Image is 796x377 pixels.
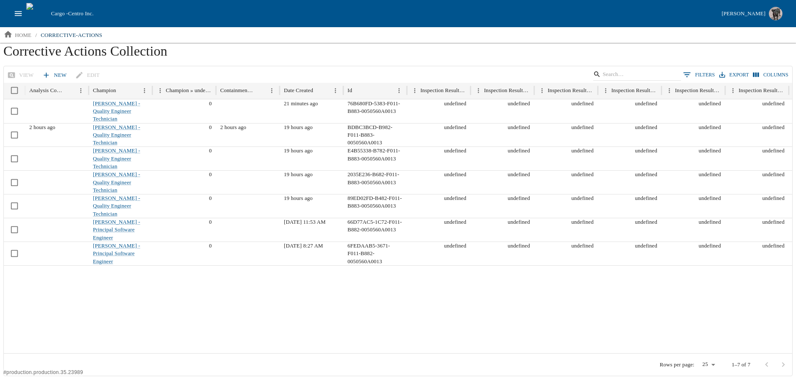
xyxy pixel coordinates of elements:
[152,218,216,242] div: 0
[353,85,364,96] button: Sort
[393,85,405,96] button: Menu
[698,359,718,371] div: 25
[64,85,76,96] button: Sort
[284,124,313,130] span: 08/26/2025 3:18 PM
[343,242,407,265] div: 6FEDAAB5-3671-F011-B882-0050560A0013
[407,170,471,194] div: undefined
[471,242,534,265] div: undefined
[255,85,266,96] button: Sort
[343,218,407,242] div: 66D77AC5-1C72-F011-B882-0050560A0013
[718,4,786,23] button: [PERSON_NAME]
[471,99,534,123] div: undefined
[598,218,661,242] div: undefined
[598,99,661,123] div: undefined
[471,170,534,194] div: undefined
[48,9,718,18] div: Cargo -
[407,194,471,218] div: undefined
[93,148,140,169] a: [PERSON_NAME] - Quality Engineer Technician
[152,99,216,123] div: 0
[152,123,216,147] div: 0
[314,85,325,96] button: Sort
[348,87,352,94] div: Id
[661,194,725,218] div: undefined
[220,124,246,130] span: 08/27/2025 8:22 AM
[343,170,407,194] div: 2035E236-B682-F011-B883-0050560A0013
[725,123,789,147] div: undefined
[598,194,661,218] div: undefined
[598,146,661,170] div: undefined
[725,99,789,123] div: undefined
[284,195,313,201] span: 08/26/2025 2:43 PM
[407,123,471,147] div: undefined
[739,87,785,94] div: Inspection Results » Facility » undefined
[534,99,598,123] div: undefined
[407,99,471,123] div: undefined
[93,87,116,94] div: Champion
[40,68,70,83] a: New
[732,361,751,369] p: 1–7 of 7
[3,43,793,66] h1: Corrective Actions Collection
[611,87,657,94] div: Inspection Results » Cavity » undefined
[675,87,721,94] div: Inspection Results » Engraver » undefined
[664,85,675,96] button: Menu
[725,170,789,194] div: undefined
[661,123,725,147] div: undefined
[534,123,598,147] div: undefined
[75,85,87,96] button: Menu
[93,124,140,146] a: [PERSON_NAME] - Quality Engineer Technician
[139,85,150,96] button: Menu
[598,123,661,147] div: undefined
[769,7,782,20] img: Profile image
[152,194,216,218] div: 0
[154,85,166,96] button: Menu
[548,87,594,94] div: Inspection Results » Cavity » Owner » undefined
[15,31,31,39] p: home
[598,170,661,194] div: undefined
[725,194,789,218] div: undefined
[593,68,681,82] div: Search
[93,219,140,241] a: [PERSON_NAME] - Principal Software Engineer
[407,218,471,242] div: undefined
[93,243,140,264] a: [PERSON_NAME] - Principal Software Engineer
[93,195,140,217] a: [PERSON_NAME] - Quality Engineer Technician
[681,68,717,81] button: Show filters
[41,31,102,39] p: corrective-actions
[29,87,63,94] div: Analysis Compleated Date
[534,194,598,218] div: undefined
[10,6,26,22] button: open drawer
[266,85,277,96] button: Menu
[603,68,669,80] input: Search…
[117,85,129,96] button: Sort
[725,242,789,265] div: undefined
[152,242,216,265] div: 0
[152,146,216,170] div: 0
[93,172,140,193] a: [PERSON_NAME] - Quality Engineer Technician
[536,85,548,96] button: Menu
[471,194,534,218] div: undefined
[661,146,725,170] div: undefined
[343,194,407,218] div: 89ED02FD-B482-F011-B883-0050560A0013
[284,243,323,249] span: 08/04/2025 8:27 AM
[166,87,212,94] div: Champion » undefined
[660,361,695,369] p: Rows per page:
[725,146,789,170] div: undefined
[471,218,534,242] div: undefined
[420,87,466,94] div: Inspection Results » Cavity » Mold Number » Owner » undefined
[471,123,534,147] div: undefined
[661,170,725,194] div: undefined
[152,170,216,194] div: 0
[409,85,420,96] button: Menu
[598,242,661,265] div: undefined
[284,148,313,154] span: 08/26/2025 2:59 PM
[343,123,407,147] div: BDBC3BCD-B982-F011-B883-0050560A0013
[284,219,325,225] span: 08/05/2025 11:53 AM
[68,10,93,17] span: Centro Inc.
[722,9,765,19] div: [PERSON_NAME]
[661,242,725,265] div: undefined
[661,99,725,123] div: undefined
[661,218,725,242] div: undefined
[717,69,751,81] button: Export
[284,87,313,94] div: Date Created
[471,146,534,170] div: undefined
[484,87,530,94] div: Inspection Results » Cavity » Mold Number » undefined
